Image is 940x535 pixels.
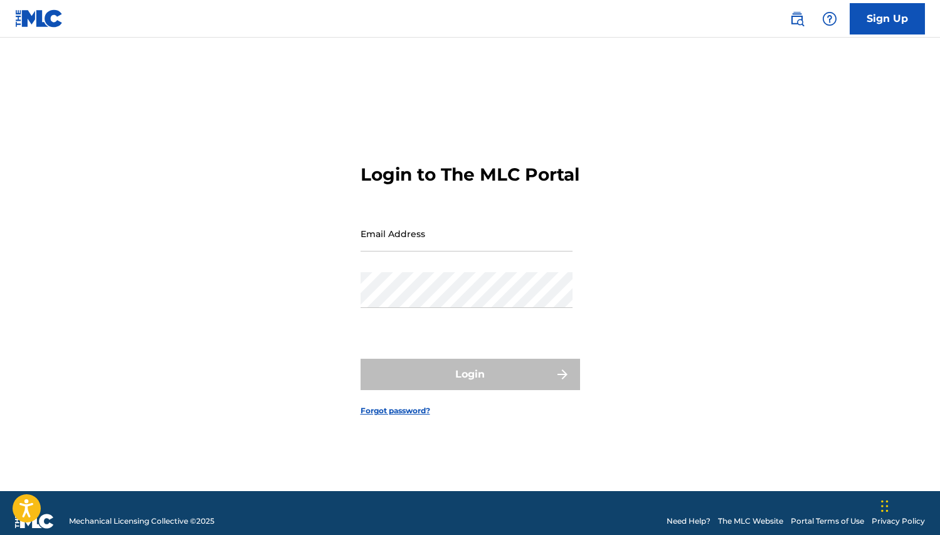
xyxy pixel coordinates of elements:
[15,514,54,529] img: logo
[881,487,889,525] div: Drag
[361,405,430,416] a: Forgot password?
[15,9,63,28] img: MLC Logo
[789,11,805,26] img: search
[817,6,842,31] div: Help
[872,516,925,527] a: Privacy Policy
[69,516,214,527] span: Mechanical Licensing Collective © 2025
[718,516,783,527] a: The MLC Website
[791,516,864,527] a: Portal Terms of Use
[822,11,837,26] img: help
[850,3,925,34] a: Sign Up
[361,164,579,186] h3: Login to The MLC Portal
[877,475,940,535] iframe: Chat Widget
[784,6,810,31] a: Public Search
[667,516,710,527] a: Need Help?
